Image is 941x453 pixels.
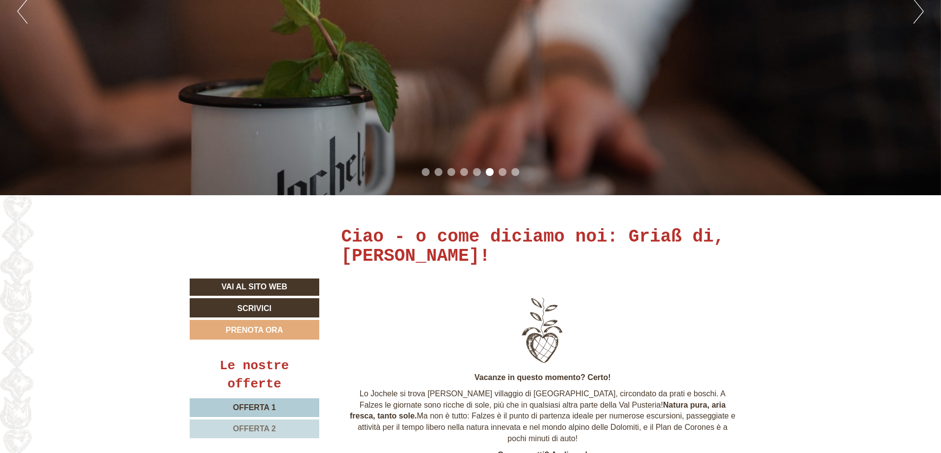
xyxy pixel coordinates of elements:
[395,293,690,367] img: immagine
[190,320,319,339] a: Prenota ora
[341,227,725,267] font: Ciao - o come diciamo noi: Griaß di, [PERSON_NAME]!
[190,298,319,317] a: Scrivici
[233,403,276,412] font: Offerta 1
[190,279,319,296] a: Vai al sito web
[360,389,726,409] font: Lo Jochele si trova [PERSON_NAME] villaggio di [GEOGRAPHIC_DATA], circondato da prati e boschi. A...
[350,401,726,420] font: Natura pura, aria fresca, tanto sole.
[221,282,287,291] font: Vai al sito web
[226,326,283,334] font: Prenota ora
[233,424,276,433] font: Offerta 2
[358,412,736,443] font: Ma non è tutto: Falzes è il punto di partenza ideale per numerose escursioni, passeggiate e attiv...
[237,304,271,312] font: Scrivici
[220,358,289,391] font: Le nostre offerte
[474,373,610,382] font: Vacanze in questo momento? Certo!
